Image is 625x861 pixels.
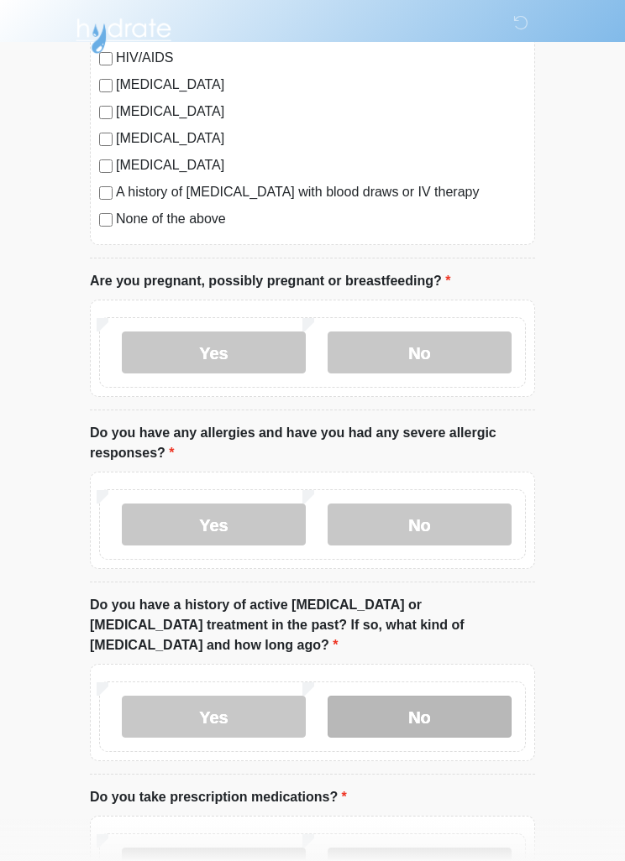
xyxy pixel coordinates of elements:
label: A history of [MEDICAL_DATA] with blood draws or IV therapy [116,182,526,202]
label: Yes [122,696,306,738]
label: Do you take prescription medications? [90,787,347,807]
label: No [328,331,512,373]
label: Do you have any allergies and have you had any severe allergic responses? [90,423,535,463]
input: [MEDICAL_DATA] [99,79,113,92]
input: None of the above [99,213,113,227]
label: [MEDICAL_DATA] [116,128,526,149]
label: None of the above [116,209,526,229]
label: [MEDICAL_DATA] [116,102,526,122]
label: Yes [122,504,306,545]
label: [MEDICAL_DATA] [116,155,526,175]
input: [MEDICAL_DATA] [99,133,113,146]
label: Do you have a history of active [MEDICAL_DATA] or [MEDICAL_DATA] treatment in the past? If so, wh... [90,595,535,655]
label: Are you pregnant, possibly pregnant or breastfeeding? [90,271,450,291]
img: Hydrate IV Bar - Scottsdale Logo [73,13,174,55]
input: [MEDICAL_DATA] [99,159,113,173]
input: [MEDICAL_DATA] [99,106,113,119]
label: Yes [122,331,306,373]
input: A history of [MEDICAL_DATA] with blood draws or IV therapy [99,186,113,200]
label: No [328,504,512,545]
label: No [328,696,512,738]
label: [MEDICAL_DATA] [116,75,526,95]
